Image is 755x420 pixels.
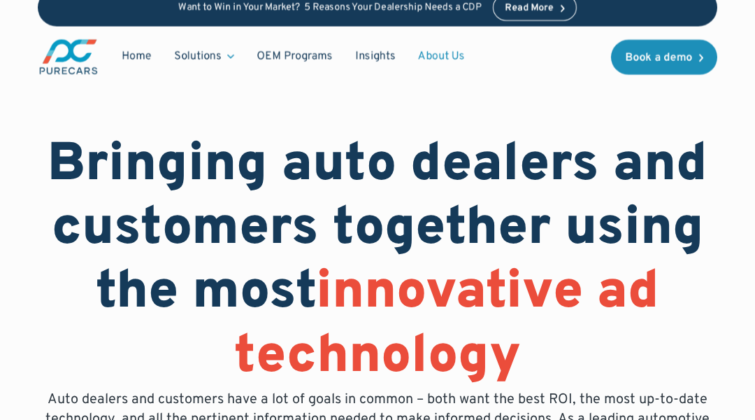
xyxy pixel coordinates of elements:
[38,38,99,76] img: purecars logo
[344,43,407,70] a: Insights
[611,39,717,74] a: Book a demo
[234,260,659,391] span: innovative ad technology
[245,43,344,70] a: OEM Programs
[407,43,476,70] a: About Us
[625,52,692,63] div: Book a demo
[178,1,482,13] p: Want to Win in Your Market? 5 Reasons Your Dealership Needs a CDP
[163,43,245,70] div: Solutions
[38,134,717,390] h1: Bringing auto dealers and customers together using the most
[505,3,554,13] div: Read More
[110,43,163,70] a: Home
[38,38,99,76] a: main
[174,49,222,64] div: Solutions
